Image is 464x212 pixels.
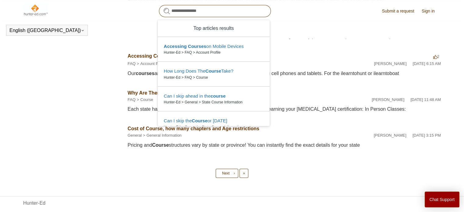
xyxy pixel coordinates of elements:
zd-autocomplete-title-multibrand: Suggested result 2 How Long Does The Course Take? [164,68,233,75]
a: General [128,133,142,138]
img: Hunter-Ed Help Center home page [23,4,48,16]
em: courses [136,71,154,76]
span: » [243,171,245,175]
span: › [234,171,235,175]
div: Our are optimized to function on mobile devices, including cell phones and tablets. For the ilear... [128,70,441,77]
a: Cost of Course, how many chapters and Age restrictions [128,126,259,131]
li: Course [135,97,153,103]
a: FAQ [128,97,135,102]
a: Next [216,169,238,178]
li: FAQ [128,61,135,67]
a: Course [140,97,153,102]
button: English ([GEOGRAPHIC_DATA]) [9,28,85,33]
li: [PERSON_NAME] [374,132,406,138]
zd-autocomplete-breadcrumbs-multibrand: Hunter-Ed > General > State Course Information [164,124,264,130]
a: Why Are There Timers On The Course? [128,90,218,95]
em: Course [192,118,208,123]
em: Courses [188,44,206,49]
li: General [128,132,142,138]
span: Next [222,171,230,175]
zd-autocomplete-title-multibrand: Suggested result 4 Can I skip the Course or field day [164,118,227,124]
li: [PERSON_NAME] [372,97,405,103]
zd-autocomplete-title-multibrand: Suggested result 1 Accessing Courses on Mobile Devices [164,44,244,50]
a: Hunter-Ed [23,199,45,207]
time: 08/08/2022, 06:15 [413,61,441,66]
em: Course [152,142,169,148]
em: Course [205,68,221,74]
zd-autocomplete-title-multibrand: Suggested result 3 Can I skip ahead in the course [164,93,226,100]
li: Account Profile [135,61,167,67]
zd-autocomplete-breadcrumbs-multibrand: Hunter-Ed > FAQ > Account Profile [164,50,264,55]
button: Chat Support [425,192,460,207]
em: Accessing [164,44,187,49]
a: Sign in [422,8,441,14]
time: 02/12/2024, 15:15 [412,133,441,138]
input: Search [159,5,271,17]
zd-autocomplete-breadcrumbs-multibrand: Hunter-Ed > General > State Course Information [164,99,264,105]
span: 2 [433,54,439,59]
a: General Information [146,133,182,138]
a: Account Profile [140,61,167,66]
li: General Information [142,132,182,138]
zd-autocomplete-header: Top articles results [158,20,270,37]
a: Accessing Courses on Mobile Devices [128,53,217,59]
li: FAQ [128,97,135,103]
a: Submit a request [382,8,420,14]
div: Pricing and structures vary by state or province! You can instantly find the exact details for yo... [128,142,441,149]
div: Each state has specific rules for how long you must study before earning your [MEDICAL_DATA] cert... [128,106,441,113]
a: FAQ [128,61,135,66]
time: 02/02/2024, 11:48 [410,97,441,102]
em: course [210,93,225,99]
li: [PERSON_NAME] [374,61,407,67]
zd-autocomplete-breadcrumbs-multibrand: Hunter-Ed > FAQ > Course [164,75,264,80]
